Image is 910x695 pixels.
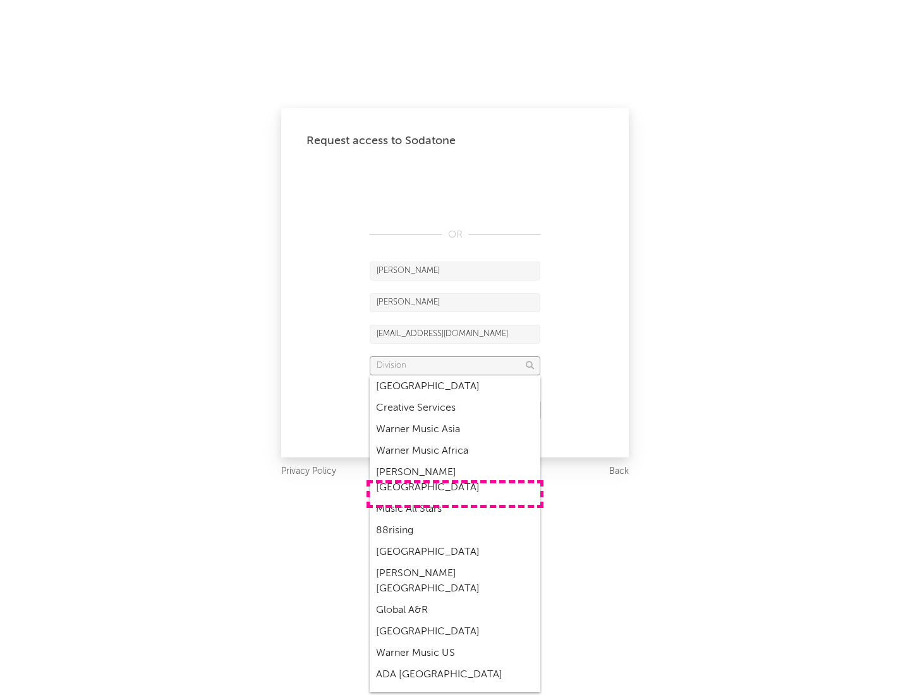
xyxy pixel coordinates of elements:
[370,541,540,563] div: [GEOGRAPHIC_DATA]
[609,464,629,480] a: Back
[370,462,540,499] div: [PERSON_NAME] [GEOGRAPHIC_DATA]
[281,464,336,480] a: Privacy Policy
[370,664,540,686] div: ADA [GEOGRAPHIC_DATA]
[370,643,540,664] div: Warner Music US
[370,356,540,375] input: Division
[370,563,540,600] div: [PERSON_NAME] [GEOGRAPHIC_DATA]
[370,376,540,397] div: [GEOGRAPHIC_DATA]
[370,499,540,520] div: Music All Stars
[370,325,540,344] input: Email
[370,397,540,419] div: Creative Services
[370,600,540,621] div: Global A&R
[370,621,540,643] div: [GEOGRAPHIC_DATA]
[370,419,540,440] div: Warner Music Asia
[370,227,540,243] div: OR
[370,440,540,462] div: Warner Music Africa
[370,262,540,281] input: First Name
[306,133,604,148] div: Request access to Sodatone
[370,293,540,312] input: Last Name
[370,520,540,541] div: 88rising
